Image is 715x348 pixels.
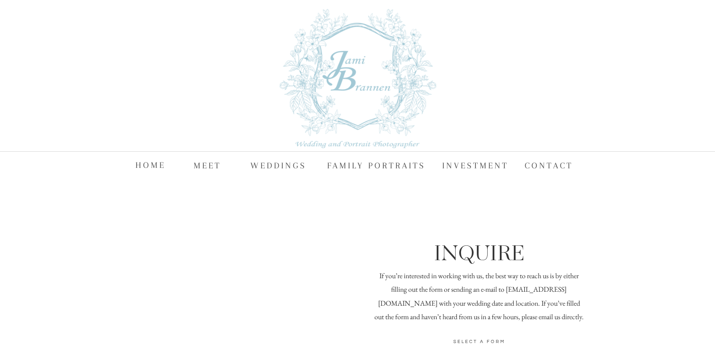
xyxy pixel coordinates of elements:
h3: SELECT A FORM [381,339,578,347]
a: WEDDINGS [250,158,307,172]
a: HOME [135,158,166,171]
a: MEET [194,158,222,172]
a: Investment [442,158,510,172]
a: FAMILY PORTRAITS [327,158,429,172]
p: If you’re interested in working with us, the best way to reach us is by either filling out the fo... [373,269,585,326]
a: CONTACT [525,158,581,172]
h1: INQUIRE [369,239,589,264]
